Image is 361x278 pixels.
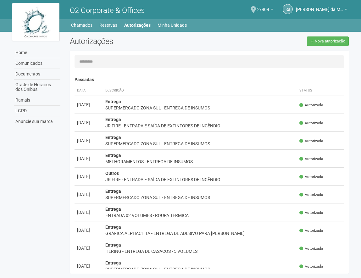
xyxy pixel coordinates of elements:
span: Autorizada [299,228,323,233]
span: Nova autorização [315,39,345,43]
th: Status [297,86,344,96]
div: [DATE] [77,102,100,108]
a: Anuncie sua marca [14,116,60,127]
div: [DATE] [77,209,100,215]
div: [DATE] [77,227,100,233]
strong: Entrega [105,189,121,194]
strong: Outros [105,171,119,176]
a: Grade de Horários dos Ônibus [14,80,60,95]
div: HERING - ENTREGA DE CASACOS - 5 VOLUMES [105,248,294,254]
strong: Entrega [105,207,121,212]
div: [DATE] [77,155,100,162]
strong: Entrega [105,99,121,104]
div: GRÁFICA ALPHACITTA - ENTREGA DE ADESIVO PARA [PERSON_NAME] [105,230,294,236]
a: [PERSON_NAME] da Motta Junior [296,8,347,13]
a: Ramais [14,95,60,106]
span: Autorizada [299,246,323,251]
strong: Entrega [105,117,121,122]
strong: Entrega [105,135,121,140]
a: LGPD [14,106,60,116]
span: Autorizada [299,210,323,215]
a: Documentos [14,69,60,80]
div: [DATE] [77,263,100,269]
th: Descrição [103,86,297,96]
a: Comunicados [14,58,60,69]
div: SUPERMERCADO ZONA SUL - ENTREGA DE INSUMOS [105,105,294,111]
div: SUPERMERCADO ZONA SUL - ENTREGA DE INSUMOS [105,194,294,201]
strong: Entrega [105,260,121,265]
span: Autorizada [299,264,323,269]
div: [DATE] [77,173,100,180]
h2: Autorizações [70,36,204,46]
div: ENTRADA 02 VOLUMES - ROUPA TÉRMICA [105,212,294,219]
h4: Passadas [75,77,344,82]
div: [DATE] [77,120,100,126]
a: Minha Unidade [158,21,187,30]
div: SUPERMERCADO ZONA SUL - ENTREGA DE INSUMOS [105,141,294,147]
a: Home [14,47,60,58]
span: O2 Corporate & Offices [70,6,145,15]
div: JR FIRE - ENTRADA E SAÍDA DE EXTINTORES DE INCÊNDIO [105,176,294,183]
a: 2/404 [257,8,273,13]
div: MELHORAMENTOS - ENTREGA DE INSUMOS [105,158,294,165]
span: Autorizada [299,192,323,197]
strong: Entrega [105,242,121,247]
span: Autorizada [299,120,323,126]
div: JR FIRE - ENTRADA E SAÍDA DE EXTINTORES DE INCÊNDIO [105,123,294,129]
span: Autorizada [299,174,323,180]
th: Data [75,86,103,96]
span: Autorizada [299,156,323,162]
span: Raul Barrozo da Motta Junior [296,1,343,12]
a: RB [283,4,293,14]
img: logo.jpg [12,3,59,41]
div: SUPERMERCADO ZONA SUL - ENTREGA DE INSUMOS [105,266,294,272]
a: Chamados [71,21,92,30]
span: 2/404 [257,1,269,12]
a: Nova autorização [307,36,349,46]
div: [DATE] [77,191,100,197]
span: Autorizada [299,138,323,144]
span: Autorizada [299,103,323,108]
strong: Entrega [105,153,121,158]
strong: Entrega [105,225,121,230]
a: Autorizações [124,21,151,30]
div: [DATE] [77,245,100,251]
a: Reservas [99,21,117,30]
div: [DATE] [77,137,100,144]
